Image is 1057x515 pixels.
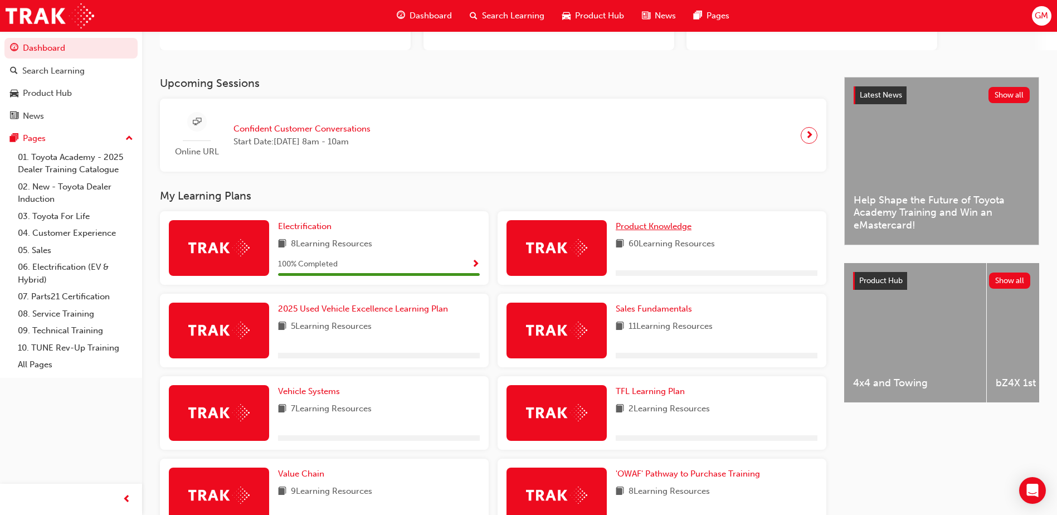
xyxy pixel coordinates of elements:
[278,386,340,396] span: Vehicle Systems
[854,194,1030,232] span: Help Shape the Future of Toyota Academy Training and Win an eMastercard!
[575,9,624,22] span: Product Hub
[291,320,372,334] span: 5 Learning Resources
[4,36,138,128] button: DashboardSearch LearningProduct HubNews
[4,106,138,127] a: News
[125,132,133,146] span: up-icon
[4,83,138,104] a: Product Hub
[616,402,624,416] span: book-icon
[616,221,691,231] span: Product Knowledge
[278,237,286,251] span: book-icon
[397,9,405,23] span: guage-icon
[23,132,46,145] div: Pages
[388,4,461,27] a: guage-iconDashboard
[4,38,138,59] a: Dashboard
[685,4,738,27] a: pages-iconPages
[616,468,764,480] a: 'OWAF' Pathway to Purchase Training
[188,322,250,339] img: Trak
[10,89,18,99] span: car-icon
[1019,477,1046,504] div: Open Intercom Messenger
[278,220,336,233] a: Electrification
[23,87,72,100] div: Product Hub
[482,9,544,22] span: Search Learning
[278,469,324,479] span: Value Chain
[616,485,624,499] span: book-icon
[461,4,553,27] a: search-iconSearch Learning
[860,90,902,100] span: Latest News
[291,237,372,251] span: 8 Learning Resources
[169,145,225,158] span: Online URL
[844,263,986,402] a: 4x4 and Towing
[844,77,1039,245] a: Latest NewsShow allHelp Shape the Future of Toyota Academy Training and Win an eMastercard!
[13,339,138,357] a: 10. TUNE Rev-Up Training
[526,487,587,504] img: Trak
[123,493,131,507] span: prev-icon
[10,134,18,144] span: pages-icon
[526,239,587,256] img: Trak
[160,77,826,90] h3: Upcoming Sessions
[616,220,696,233] a: Product Knowledge
[616,304,692,314] span: Sales Fundamentals
[853,272,1030,290] a: Product HubShow all
[291,402,372,416] span: 7 Learning Resources
[655,9,676,22] span: News
[805,128,814,143] span: next-icon
[188,404,250,421] img: Trak
[160,190,826,202] h3: My Learning Plans
[988,87,1030,103] button: Show all
[4,128,138,149] button: Pages
[616,303,696,315] a: Sales Fundamentals
[1035,9,1048,22] span: GM
[470,9,478,23] span: search-icon
[471,260,480,270] span: Show Progress
[10,43,18,54] span: guage-icon
[629,320,713,334] span: 11 Learning Resources
[278,221,332,231] span: Electrification
[278,304,448,314] span: 2025 Used Vehicle Excellence Learning Plan
[278,303,452,315] a: 2025 Used Vehicle Excellence Learning Plan
[233,123,371,135] span: Confident Customer Conversations
[694,9,702,23] span: pages-icon
[562,9,571,23] span: car-icon
[854,86,1030,104] a: Latest NewsShow all
[278,320,286,334] span: book-icon
[707,9,729,22] span: Pages
[10,111,18,122] span: news-icon
[642,9,650,23] span: news-icon
[291,485,372,499] span: 9 Learning Resources
[526,322,587,339] img: Trak
[13,356,138,373] a: All Pages
[188,487,250,504] img: Trak
[10,66,18,76] span: search-icon
[13,259,138,288] a: 06. Electrification (EV & Hybrid)
[278,385,344,398] a: Vehicle Systems
[13,149,138,178] a: 01. Toyota Academy - 2025 Dealer Training Catalogue
[13,288,138,305] a: 07. Parts21 Certification
[629,237,715,251] span: 60 Learning Resources
[1032,6,1051,26] button: GM
[13,322,138,339] a: 09. Technical Training
[859,276,903,285] span: Product Hub
[278,258,338,271] span: 100 % Completed
[410,9,452,22] span: Dashboard
[553,4,633,27] a: car-iconProduct Hub
[526,404,587,421] img: Trak
[616,469,760,479] span: 'OWAF' Pathway to Purchase Training
[193,115,201,129] span: sessionType_ONLINE_URL-icon
[13,208,138,225] a: 03. Toyota For Life
[6,3,94,28] img: Trak
[188,239,250,256] img: Trak
[629,485,710,499] span: 8 Learning Resources
[169,108,817,163] a: Online URLConfident Customer ConversationsStart Date:[DATE] 8am - 10am
[853,377,977,390] span: 4x4 and Towing
[633,4,685,27] a: news-iconNews
[989,273,1031,289] button: Show all
[13,225,138,242] a: 04. Customer Experience
[616,386,685,396] span: TFL Learning Plan
[22,65,85,77] div: Search Learning
[278,402,286,416] span: book-icon
[616,385,689,398] a: TFL Learning Plan
[629,402,710,416] span: 2 Learning Resources
[616,237,624,251] span: book-icon
[13,242,138,259] a: 05. Sales
[13,305,138,323] a: 08. Service Training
